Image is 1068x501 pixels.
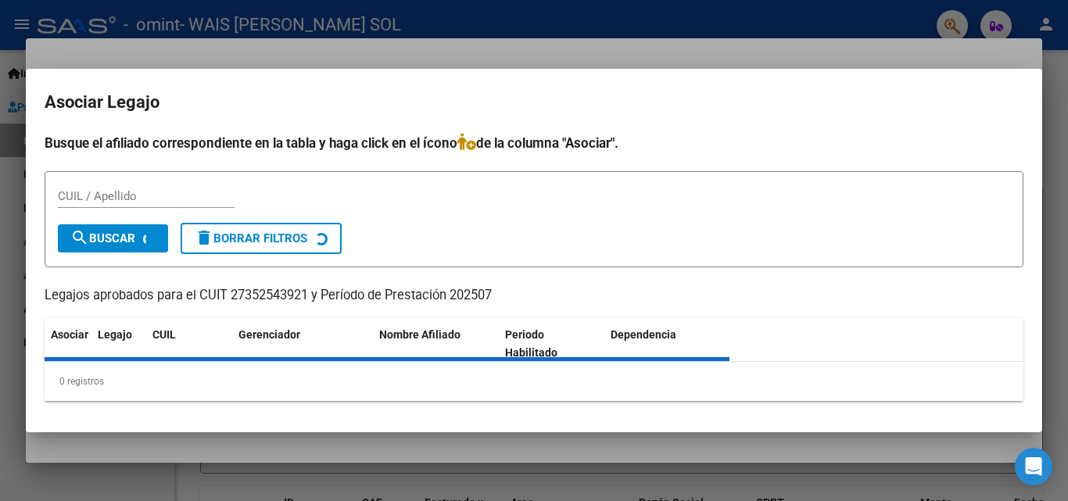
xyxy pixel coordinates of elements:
[238,328,300,341] span: Gerenciador
[70,228,89,247] mat-icon: search
[505,328,557,359] span: Periodo Habilitado
[70,231,135,245] span: Buscar
[195,231,307,245] span: Borrar Filtros
[152,328,176,341] span: CUIL
[45,318,91,370] datatable-header-cell: Asociar
[611,328,676,341] span: Dependencia
[379,328,461,341] span: Nombre Afiliado
[91,318,146,370] datatable-header-cell: Legajo
[45,88,1023,117] h2: Asociar Legajo
[45,286,1023,306] p: Legajos aprobados para el CUIT 27352543921 y Período de Prestación 202507
[195,228,213,247] mat-icon: delete
[1015,448,1052,485] div: Open Intercom Messenger
[181,223,342,254] button: Borrar Filtros
[45,133,1023,153] h4: Busque el afiliado correspondiente en la tabla y haga click en el ícono de la columna "Asociar".
[98,328,132,341] span: Legajo
[51,328,88,341] span: Asociar
[499,318,604,370] datatable-header-cell: Periodo Habilitado
[146,318,232,370] datatable-header-cell: CUIL
[58,224,168,252] button: Buscar
[373,318,499,370] datatable-header-cell: Nombre Afiliado
[232,318,373,370] datatable-header-cell: Gerenciador
[45,362,1023,401] div: 0 registros
[604,318,730,370] datatable-header-cell: Dependencia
